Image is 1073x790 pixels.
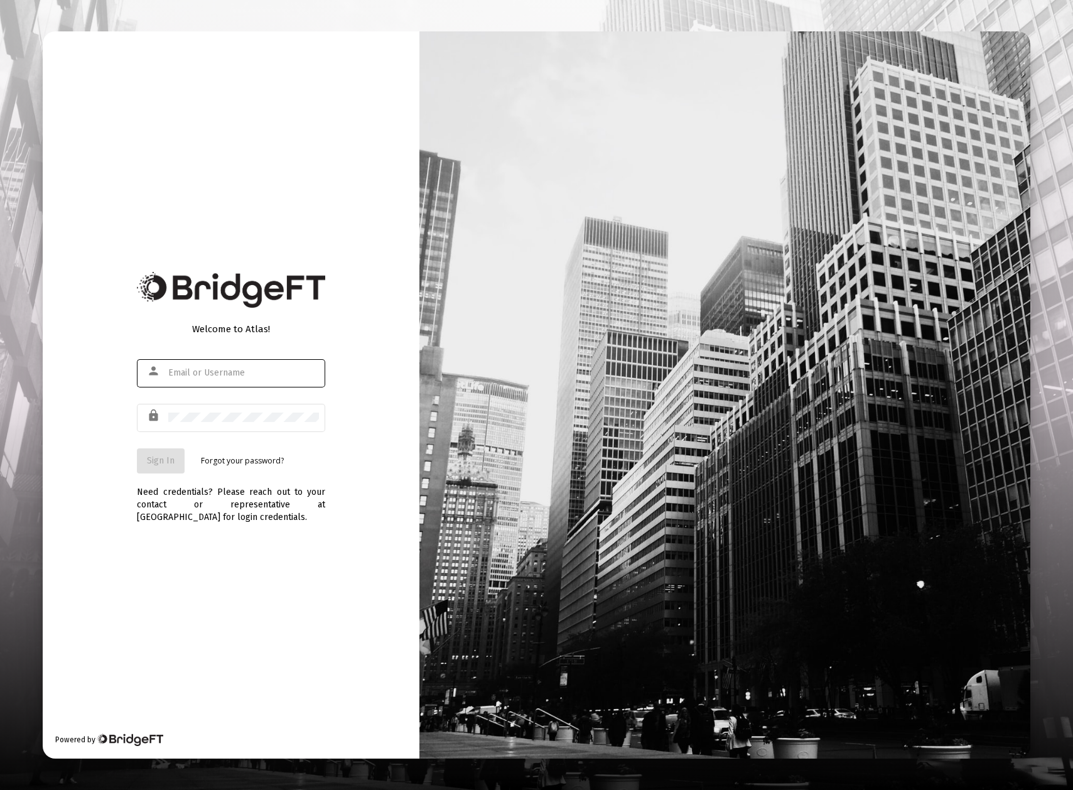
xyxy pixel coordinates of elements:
[168,368,319,378] input: Email or Username
[137,473,325,524] div: Need credentials? Please reach out to your contact or representative at [GEOGRAPHIC_DATA] for log...
[55,733,163,746] div: Powered by
[147,408,162,423] mat-icon: lock
[201,455,284,467] a: Forgot your password?
[97,733,163,746] img: Bridge Financial Technology Logo
[147,364,162,379] mat-icon: person
[147,455,175,466] span: Sign In
[137,448,185,473] button: Sign In
[137,272,325,308] img: Bridge Financial Technology Logo
[137,323,325,335] div: Welcome to Atlas!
